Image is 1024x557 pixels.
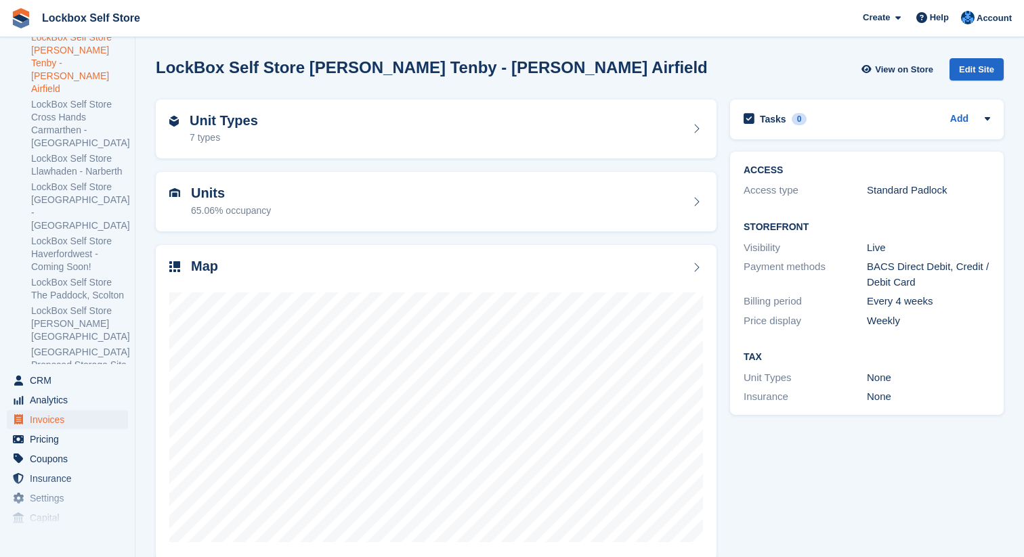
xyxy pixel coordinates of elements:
div: Price display [744,313,867,329]
span: Settings [30,489,111,508]
h2: Unit Types [190,113,258,129]
h2: Map [191,259,218,274]
a: LockBox Self Store The Paddock, Scolton [31,276,128,302]
a: menu [7,449,128,468]
span: Pricing [30,430,111,449]
div: Standard Padlock [867,183,990,198]
a: menu [7,430,128,449]
div: Weekly [867,313,990,329]
img: Naomi Davies [961,11,975,24]
div: Insurance [744,389,867,405]
a: LockBox Self Store Cross Hands Carmarthen - [GEOGRAPHIC_DATA] [31,98,128,150]
span: Create [863,11,890,24]
div: Edit Site [950,58,1004,81]
a: Unit Types 7 types [156,99,717,159]
div: 0 [792,113,807,125]
a: Add [950,112,968,127]
img: unit-type-icn-2b2737a686de81e16bb02015468b77c625bbabd49415b5ef34ead5e3b44a266d.svg [169,116,179,127]
a: menu [7,469,128,488]
a: menu [7,410,128,429]
a: Edit Site [950,58,1004,86]
div: 7 types [190,131,258,145]
h2: Tax [744,352,990,363]
div: None [867,389,990,405]
span: Coupons [30,449,111,468]
div: Payment methods [744,259,867,290]
a: View on Store [859,58,939,81]
a: LockBox Self Store [GEOGRAPHIC_DATA] - [GEOGRAPHIC_DATA] [31,181,128,232]
img: stora-icon-8386f47178a22dfd0bd8f6a31ec36ba5ce8667c1dd55bd0f319d3a0aa187defe.svg [11,8,31,28]
img: unit-icn-7be61d7bf1b0ce9d3e12c5938cc71ed9869f7b940bace4675aadf7bd6d80202e.svg [169,188,180,198]
a: LockBox Self Store [PERSON_NAME] Tenby - [PERSON_NAME] Airfield [31,31,128,95]
a: LockBox Self Store [PERSON_NAME][GEOGRAPHIC_DATA] [31,305,128,343]
span: CRM [30,371,111,390]
div: BACS Direct Debit, Credit / Debit Card [867,259,990,290]
a: LockBox Self Store Haverfordwest - Coming Soon! [31,235,128,273]
a: LockBox Self Store Llawhaden - Narberth [31,152,128,178]
div: Live [867,240,990,256]
a: menu [7,489,128,508]
div: None [867,370,990,386]
a: menu [7,391,128,409]
a: menu [7,371,128,390]
a: menu [7,508,128,527]
div: 65.06% occupancy [191,204,271,218]
h2: Tasks [760,113,786,125]
h2: ACCESS [744,165,990,176]
span: Analytics [30,391,111,409]
a: Lockbox Self Store [37,7,146,29]
span: Insurance [30,469,111,488]
span: Capital [30,508,111,527]
div: Access type [744,183,867,198]
h2: Storefront [744,222,990,233]
img: map-icn-33ee37083ee616e46c38cad1a60f524a97daa1e2b2c8c0bc3eb3415660979fc1.svg [169,261,180,272]
span: Invoices [30,410,111,429]
div: Every 4 weeks [867,294,990,309]
div: Billing period [744,294,867,309]
div: Unit Types [744,370,867,386]
span: View on Store [875,63,933,76]
div: Visibility [744,240,867,256]
h2: Units [191,185,271,201]
span: Help [930,11,949,24]
a: [GEOGRAPHIC_DATA] Proposed Storage Site [31,346,128,372]
span: Account [977,12,1012,25]
h2: LockBox Self Store [PERSON_NAME] Tenby - [PERSON_NAME] Airfield [156,58,708,76]
a: Units 65.06% occupancy [156,172,717,231]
